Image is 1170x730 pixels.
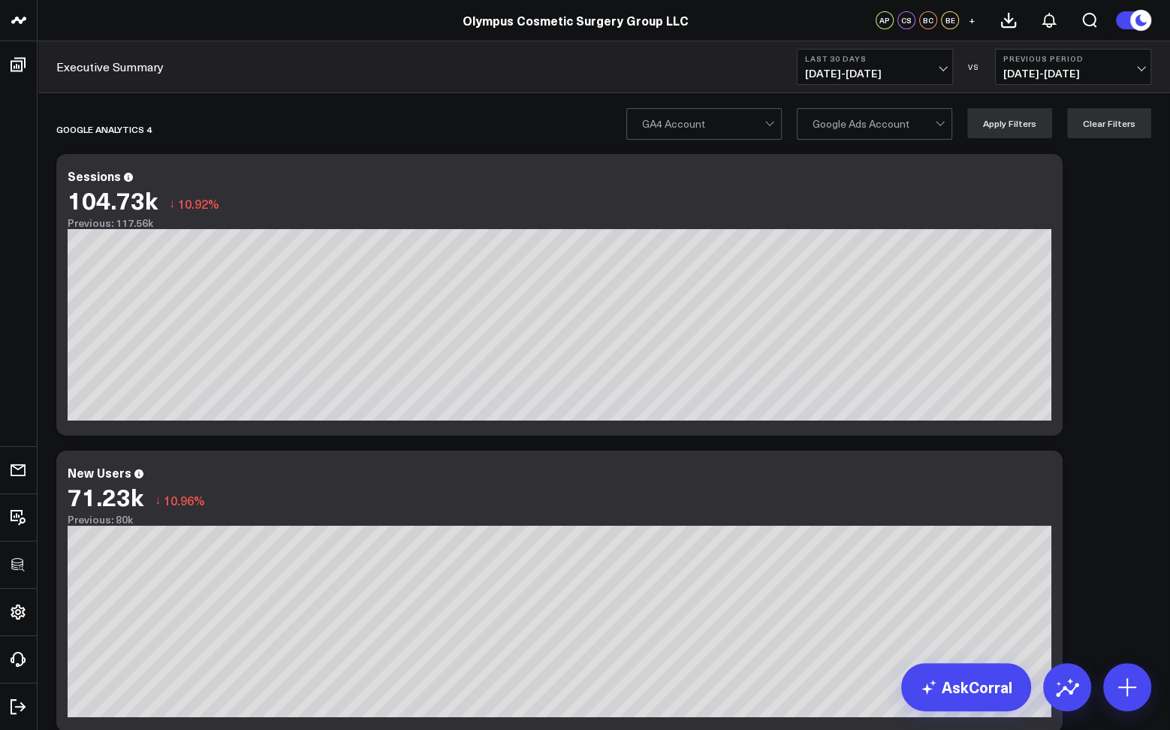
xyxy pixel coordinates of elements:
[164,492,205,508] span: 10.96%
[68,514,1051,526] div: Previous: 80k
[805,68,945,80] span: [DATE] - [DATE]
[169,194,175,213] span: ↓
[68,464,131,481] div: New Users
[963,11,981,29] button: +
[805,54,945,63] b: Last 30 Days
[463,12,689,29] a: Olympus Cosmetic Surgery Group LLC
[919,11,937,29] div: BC
[155,490,161,510] span: ↓
[995,49,1151,85] button: Previous Period[DATE]-[DATE]
[1067,108,1151,138] button: Clear Filters
[68,483,143,510] div: 71.23k
[68,217,1051,229] div: Previous: 117.56k
[876,11,894,29] div: AP
[901,663,1031,711] a: AskCorral
[178,195,219,212] span: 10.92%
[967,108,1052,138] button: Apply Filters
[56,112,152,146] div: GOOGLE ANALYTICS 4
[897,11,915,29] div: CS
[68,167,121,184] div: Sessions
[797,49,953,85] button: Last 30 Days[DATE]-[DATE]
[960,62,988,71] div: VS
[1003,54,1143,63] b: Previous Period
[969,15,976,26] span: +
[56,59,164,75] a: Executive Summary
[941,11,959,29] div: BE
[1003,68,1143,80] span: [DATE] - [DATE]
[68,186,158,213] div: 104.73k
